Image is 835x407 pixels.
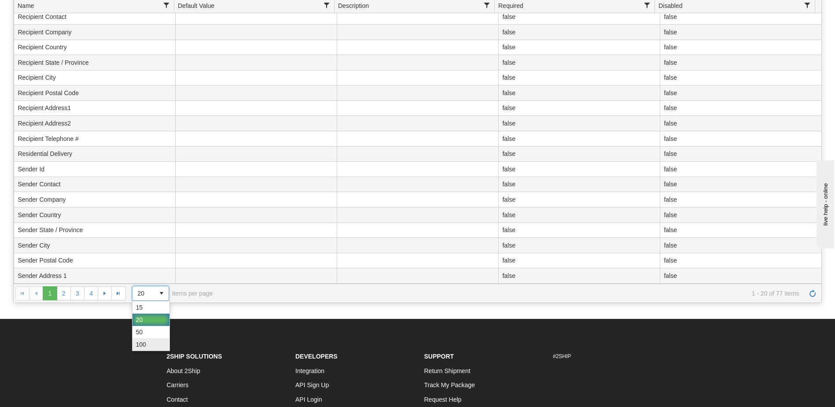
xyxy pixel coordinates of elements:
[7,7,81,14] div: live help - online
[498,101,660,116] td: false
[14,207,175,223] td: Sender Country
[14,131,175,147] td: Recipient Telephone #
[498,25,660,40] td: false
[424,381,475,388] a: Track My Package
[660,207,821,223] td: false
[295,353,338,360] strong: Developers
[14,40,175,55] td: Recipient Country
[498,85,660,101] td: false
[14,238,175,253] td: Sender City
[18,1,34,10] span: Name
[498,253,660,269] td: false
[132,301,170,351] div: Page sizes drop down
[14,162,175,177] td: Sender Id
[498,147,660,162] td: false
[295,381,329,388] a: API Sign Up
[167,353,222,360] strong: 2Ship Solutions
[138,289,149,298] span: 20
[14,253,175,269] td: Sender Postal Code
[660,70,821,86] td: false
[660,162,821,177] td: false
[178,1,214,10] span: Default Value
[424,353,454,360] strong: Support
[167,381,189,388] a: Carriers
[57,286,71,300] a: 2
[295,367,324,374] a: Integration
[338,1,369,10] span: Description
[14,177,175,192] td: Sender Contact
[14,70,175,86] td: Recipient City
[660,55,821,70] td: false
[660,116,821,131] td: false
[84,286,98,300] a: 4
[660,40,821,55] td: false
[660,177,821,192] td: false
[424,396,462,403] a: Request Help
[498,192,660,207] td: false
[660,223,821,238] td: false
[498,268,660,284] td: false
[660,192,821,207] td: false
[132,301,169,351] ul: Page sizes drop down
[498,162,660,177] td: false
[815,159,834,248] iframe: chat widget
[498,70,660,86] td: false
[136,315,143,324] span: 20
[553,354,669,359] h6: #2SHIP
[136,340,146,349] span: 100
[806,286,820,300] a: Refresh
[295,396,322,403] a: API Login
[660,147,821,162] td: false
[167,367,200,374] a: About 2Ship
[14,223,175,238] td: Sender State / Province
[498,223,660,238] td: false
[498,40,660,55] td: false
[498,177,660,192] td: false
[14,192,175,207] td: Sender Company
[14,55,175,70] td: Recipient State / Province
[14,268,175,284] td: Sender Address 1
[498,238,660,253] td: false
[98,286,112,300] a: Go to the next page
[660,9,821,25] td: false
[658,1,682,10] span: Disabled
[498,1,523,10] span: Required
[136,328,143,337] span: 50
[14,116,175,131] td: Recipient Address2
[660,25,821,40] td: false
[14,25,175,40] td: Recipient Company
[14,85,175,101] td: Recipient Postal Code
[498,55,660,70] td: false
[660,101,821,116] td: false
[14,9,175,25] td: Recipient Contact
[660,85,821,101] td: false
[136,303,143,312] span: 15
[14,147,175,162] td: Residential Delivery
[154,286,169,300] span: select
[132,286,169,301] span: Page sizes drop down
[167,396,188,403] a: Contact
[498,207,660,223] td: false
[132,286,213,301] span: items per page
[14,101,175,116] td: Recipient Address1
[660,131,821,147] td: false
[498,116,660,131] td: false
[424,367,471,374] a: Return Shipment
[498,9,660,25] td: false
[660,238,821,253] td: false
[43,286,57,300] span: Page 1
[660,268,821,284] td: false
[660,253,821,269] td: false
[225,290,799,297] span: 1 - 20 of 77 items
[498,131,660,147] td: false
[70,286,85,300] a: 3
[111,286,125,300] a: Go to the last page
